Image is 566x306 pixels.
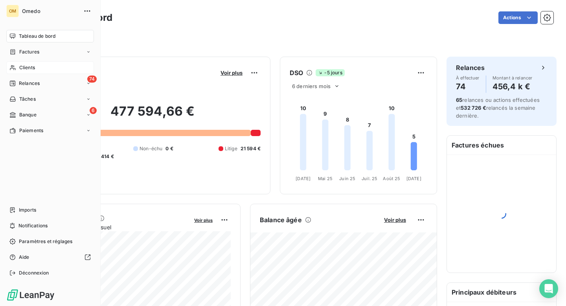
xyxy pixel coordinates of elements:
[19,254,29,261] span: Aide
[19,269,49,277] span: Déconnexion
[6,251,94,264] a: Aide
[221,70,243,76] span: Voir plus
[87,76,97,83] span: 74
[19,127,43,134] span: Paiements
[19,111,37,118] span: Banque
[44,103,261,127] h2: 477 594,66 €
[192,216,215,223] button: Voir plus
[140,145,162,152] span: Non-échu
[456,80,480,93] h4: 74
[447,283,556,302] h6: Principaux débiteurs
[90,107,97,114] span: 6
[492,76,533,80] span: Montant à relancer
[225,145,237,152] span: Litige
[6,289,55,301] img: Logo LeanPay
[19,33,55,40] span: Tableau de bord
[19,238,72,245] span: Paramètres et réglages
[260,215,302,225] h6: Balance âgée
[19,80,40,87] span: Relances
[456,76,480,80] span: À effectuer
[165,145,173,152] span: 0 €
[19,64,35,71] span: Clients
[296,176,311,181] tspan: [DATE]
[456,63,485,72] h6: Relances
[492,80,533,93] h4: 456,4 k €
[290,68,303,77] h6: DSO
[362,176,377,181] tspan: Juil. 25
[461,105,486,111] span: 532 726 €
[18,222,48,229] span: Notifications
[194,218,213,223] span: Voir plus
[99,153,114,160] span: -414 €
[316,69,344,76] span: -5 jours
[498,11,538,24] button: Actions
[44,223,189,231] span: Chiffre d'affaires mensuel
[292,83,331,89] span: 6 derniers mois
[382,216,408,223] button: Voir plus
[339,176,355,181] tspan: Juin 25
[22,8,79,14] span: Omedo
[383,176,400,181] tspan: Août 25
[447,136,556,155] h6: Factures échues
[19,96,36,103] span: Tâches
[539,279,558,298] div: Open Intercom Messenger
[19,206,36,214] span: Imports
[406,176,421,181] tspan: [DATE]
[318,176,333,181] tspan: Mai 25
[456,97,540,119] span: relances ou actions effectuées et relancés la semaine dernière.
[218,69,245,76] button: Voir plus
[384,217,406,223] span: Voir plus
[241,145,261,152] span: 21 594 €
[456,97,462,103] span: 65
[6,5,19,17] div: OM
[19,48,39,55] span: Factures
